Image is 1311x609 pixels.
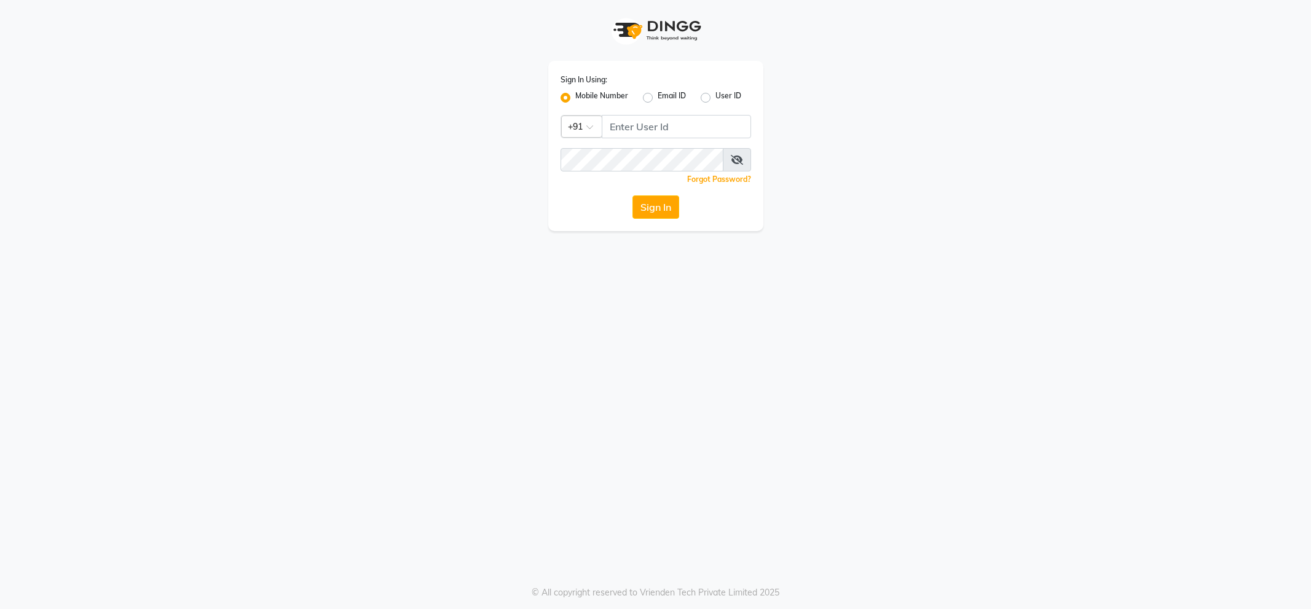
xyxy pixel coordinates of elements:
input: Username [561,148,723,171]
label: Mobile Number [575,90,628,105]
label: Sign In Using: [561,74,607,85]
label: Email ID [658,90,686,105]
input: Username [602,115,751,138]
button: Sign In [632,195,679,219]
img: logo1.svg [607,12,705,49]
a: Forgot Password? [687,175,751,184]
label: User ID [715,90,741,105]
